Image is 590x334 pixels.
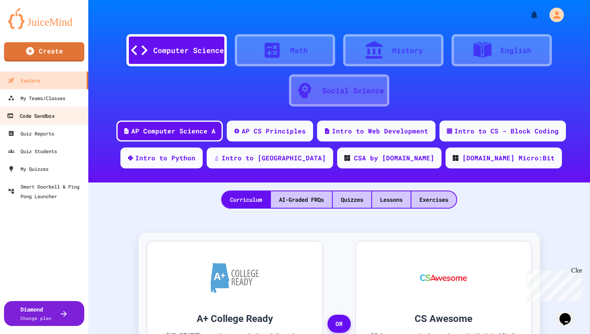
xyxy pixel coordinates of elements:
div: AP Computer Science A [131,126,216,136]
h3: CS Awesome [368,311,519,326]
span: Change plan [20,315,51,321]
div: My Notifications [515,8,541,22]
div: Math [290,45,308,56]
div: Quiz Reports [8,129,54,138]
a: Create [4,42,84,61]
div: AP CS Principles [242,126,306,136]
div: AI-Graded FRQs [271,191,332,208]
div: CSA by [DOMAIN_NAME] [354,153,434,163]
div: Intro to CS - Block Coding [454,126,559,136]
img: A+ College Ready [211,263,259,293]
div: Quizzes [333,191,371,208]
div: Exercises [411,191,456,208]
span: OR [328,315,351,333]
div: Explore [8,76,40,85]
div: My Account [541,6,566,24]
div: Quiz Students [8,146,57,156]
div: My Teams/Classes [8,93,65,103]
img: logo-orange.svg [8,8,80,29]
div: Diamond [20,305,51,322]
div: [DOMAIN_NAME] Micro:Bit [462,153,555,163]
h3: A+ College Ready [159,311,310,326]
div: Lessons [372,191,411,208]
div: Smart Doorbell & Ping Pong Launcher [8,182,85,201]
iframe: chat widget [556,302,582,326]
iframe: chat widget [523,267,582,301]
div: Social Science [322,85,384,96]
div: Computer Science [153,45,224,56]
div: Intro to Python [135,153,195,163]
div: Code Sandbox [7,111,54,121]
button: DiamondChange plan [4,301,84,326]
div: Curriculum [222,191,270,208]
img: CODE_logo_RGB.png [453,155,458,161]
div: Chat with us now!Close [3,3,55,51]
img: CS Awesome [412,254,475,302]
img: CODE_logo_RGB.png [344,155,350,161]
div: Intro to Web Development [332,126,428,136]
div: History [392,45,423,56]
div: My Quizzes [8,164,49,174]
div: English [500,45,531,56]
div: Intro to [GEOGRAPHIC_DATA] [222,153,326,163]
